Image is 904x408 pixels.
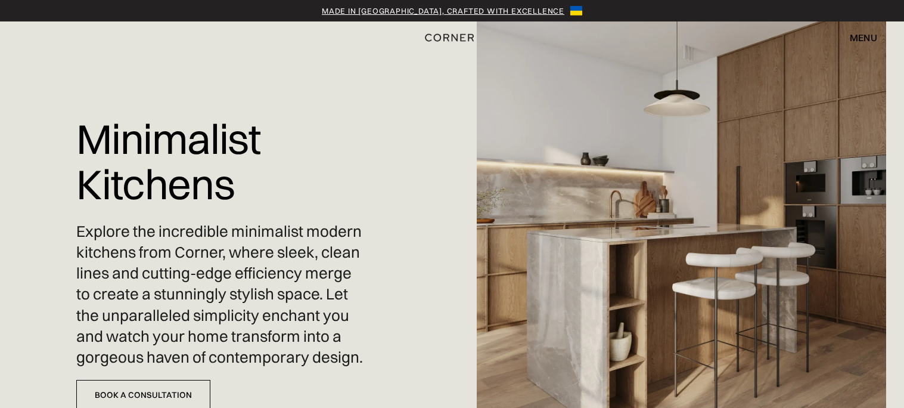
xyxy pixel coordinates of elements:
[76,221,368,368] p: Explore the incredible minimalist modern kitchens from Corner, where sleek, clean lines and cutti...
[322,5,564,17] a: Made in [GEOGRAPHIC_DATA], crafted with excellence
[838,27,877,48] div: menu
[421,30,483,45] a: home
[76,107,368,215] h1: Minimalist Kitchens
[850,33,877,42] div: menu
